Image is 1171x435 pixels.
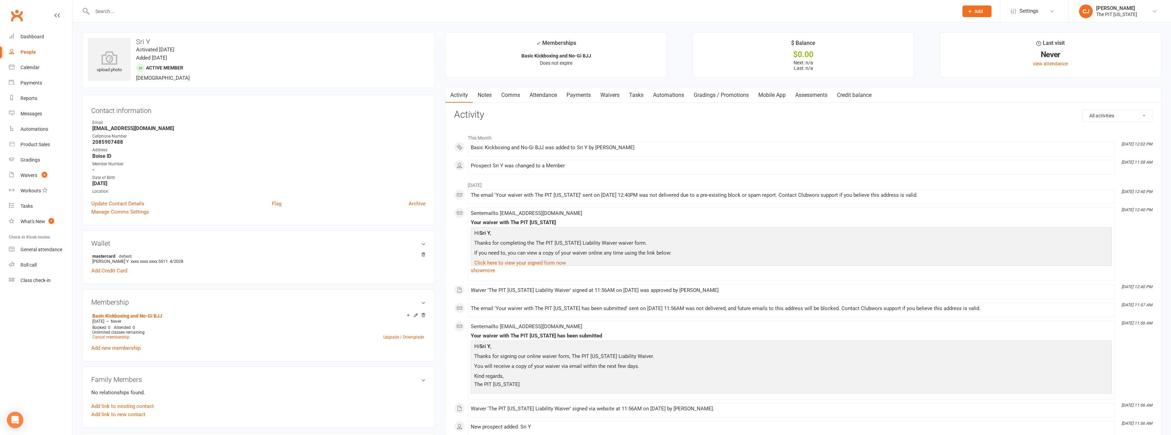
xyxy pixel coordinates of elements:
span: Settings [1020,3,1038,19]
a: Manage Comms Settings [91,208,149,216]
i: [DATE] 12:40 PM [1121,207,1152,212]
a: Reports [9,91,72,106]
a: Archive [409,200,426,208]
h3: Membership [91,298,426,306]
h3: Wallet [91,240,426,247]
a: Add link to new contact [91,410,145,419]
div: Roll call [21,262,37,268]
div: Workouts [21,188,41,193]
span: Unlimited classes remaining [92,330,145,335]
p: You will receive a copy of your waiver via email within the next few days. [473,362,1110,372]
div: upload photo [88,51,131,74]
a: Activity [445,87,473,103]
div: Member Number [92,161,426,167]
i: [DATE] 11:58 AM [1121,160,1152,165]
span: Never [111,319,121,324]
div: Memberships [536,39,576,51]
a: Payments [562,87,596,103]
i: [DATE] 11:56 AM [1121,421,1152,426]
a: Product Sales [9,137,72,152]
p: Next: n/a Last: n/a [699,60,908,71]
a: Update Contact Details [91,200,144,208]
div: Open Intercom Messenger [7,412,23,428]
a: Automations [9,121,72,137]
span: Sent email to [EMAIL_ADDRESS][DOMAIN_NAME] [471,210,582,216]
li: [DATE] [454,178,1153,189]
div: [PERSON_NAME] [1096,5,1137,11]
span: Attended: 0 [114,325,135,330]
a: Messages [9,106,72,121]
strong: [EMAIL_ADDRESS][DOMAIN_NAME] [92,125,426,131]
i: [DATE] 12:40 PM [1121,284,1152,289]
a: Assessments [790,87,832,103]
div: New prospect added: Sri Y [471,424,1112,430]
div: Messages [21,111,42,116]
a: Waivers 6 [9,168,72,183]
div: $0.00 [699,51,908,58]
div: The email 'Your waiver with The PIT [US_STATE]' sent on [DATE] 12:40PM was not delivered due to a... [471,192,1112,198]
p: Hi , [473,229,1110,239]
a: Waivers [596,87,624,103]
a: Tasks [9,199,72,214]
div: Class check-in [21,278,51,283]
h3: Family Members [91,376,426,383]
input: Search... [90,7,954,16]
h3: Sri Y [88,38,429,46]
time: Added [DATE] [136,55,167,61]
div: Cellphone Number [92,133,426,140]
a: General attendance kiosk mode [9,242,72,257]
i: [DATE] 11:56 AM [1121,403,1152,408]
p: Kind regards, The PIT [US_STATE] [473,372,1110,390]
a: People [9,44,72,60]
div: Gradings [21,157,40,163]
a: Upgrade / Downgrade [383,335,424,340]
strong: Boise ID [92,153,426,159]
div: Prospect Sri Y was changed to a Member [471,163,1112,169]
div: Payments [21,80,42,86]
div: Your waiver with The PIT [US_STATE] has been submitted [471,333,1112,339]
h3: Contact information [91,104,426,114]
div: Dashboard [21,34,44,39]
p: Thanks for signing our online waiver form, The PIT [US_STATE] Liability Waiver. [473,352,1110,362]
div: Product Sales [21,142,50,147]
a: Click here to view your signed form now [474,260,566,266]
a: Gradings [9,152,72,168]
span: Booked: 0 [92,325,110,330]
a: Class kiosk mode [9,273,72,288]
li: [PERSON_NAME] Y [91,252,426,265]
a: Add Credit Card [91,267,127,275]
div: Reports [21,95,37,101]
div: Automations [21,126,48,132]
div: Email [92,119,426,126]
p: Hi , [473,342,1110,352]
p: If you need to, you can view a copy of your waiver online any time using the link below: [473,249,1110,259]
a: Roll call [9,257,72,273]
a: Basic Kickboxing and No-Gi BJJ [92,313,162,319]
span: [DEMOGRAPHIC_DATA] [136,75,190,81]
div: Date of Birth [92,175,426,181]
i: [DATE] 12:40 PM [1121,189,1152,194]
div: — [91,319,426,324]
div: The PIT [US_STATE] [1096,11,1137,17]
strong: [DATE] [92,180,426,187]
h3: Activity [454,110,1153,120]
i: [DATE] 11:56 AM [1121,321,1152,325]
strong: - [92,167,426,173]
button: Add [962,5,992,17]
a: Calendar [9,60,72,75]
div: People [21,49,36,55]
strong: Sri Y [479,343,490,349]
span: xxxx xxxx xxxx 5511 [131,259,168,264]
time: Activated [DATE] [136,47,174,53]
div: Address [92,147,426,153]
div: CJ [1079,4,1093,18]
a: Flag [272,200,281,208]
div: General attendance [21,247,62,252]
a: show more [471,266,1112,275]
span: 4/2028 [170,259,183,264]
i: [DATE] 11:57 AM [1121,303,1152,307]
li: This Month [454,131,1153,142]
a: view attendance [1033,61,1068,66]
div: Location [92,188,426,195]
a: What's New1 [9,214,72,229]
